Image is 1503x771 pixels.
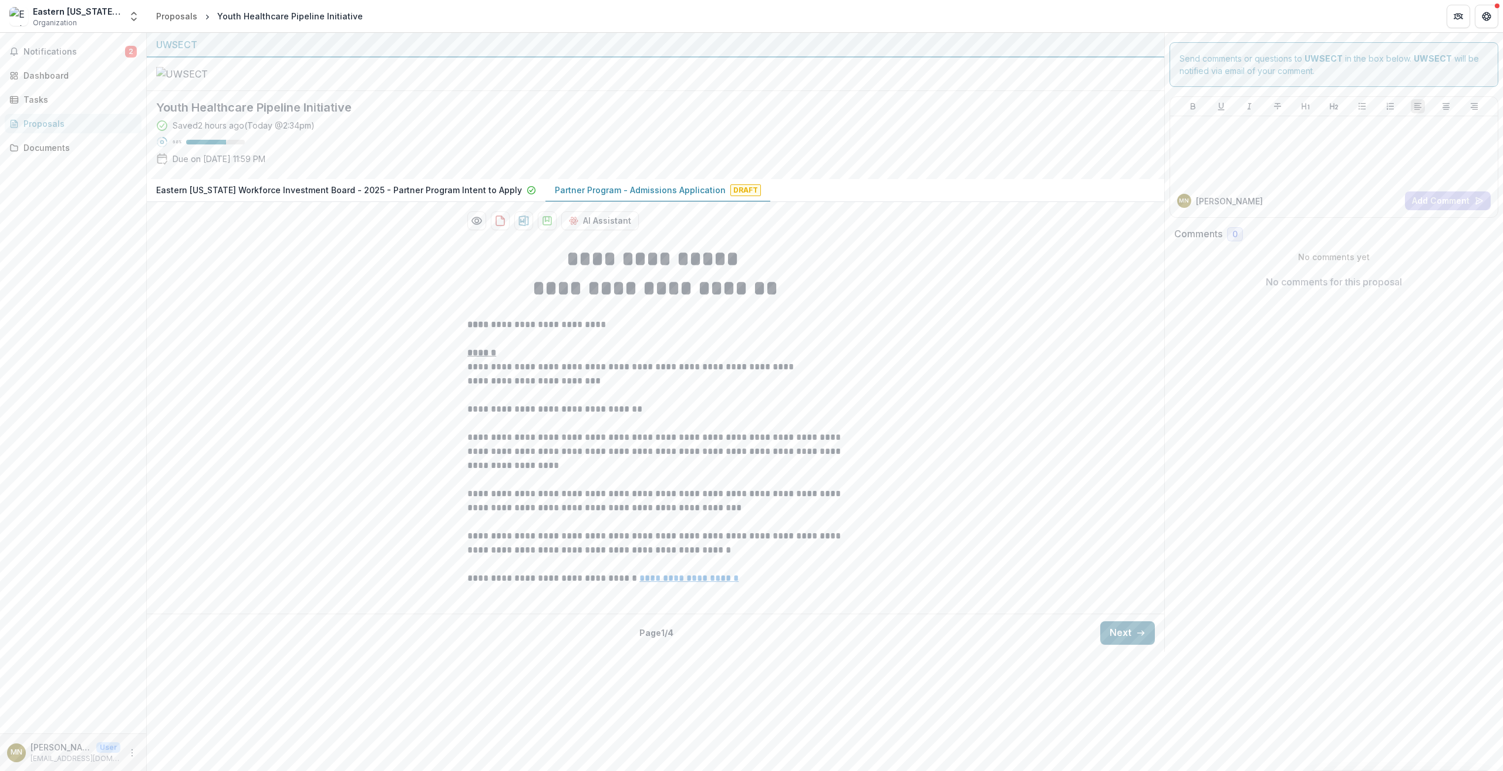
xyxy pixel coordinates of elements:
img: UWSECT [156,67,274,81]
p: No comments yet [1174,251,1494,263]
button: Align Left [1411,99,1425,113]
a: Documents [5,138,141,157]
button: Partners [1447,5,1470,28]
div: Tasks [23,93,132,106]
button: Notifications2 [5,42,141,61]
div: Documents [23,142,132,154]
button: Bullet List [1355,99,1369,113]
button: Align Center [1439,99,1453,113]
p: User [96,742,120,753]
button: Strike [1271,99,1285,113]
button: Heading 2 [1327,99,1341,113]
p: Due on [DATE] 11:59 PM [173,153,265,165]
a: Dashboard [5,66,141,85]
a: Tasks [5,90,141,109]
p: No comments for this proposal [1266,275,1402,289]
a: Proposals [5,114,141,133]
button: Align Right [1467,99,1481,113]
button: download-proposal [491,211,510,230]
div: Dashboard [23,69,132,82]
button: download-proposal [538,211,557,230]
p: Eastern [US_STATE] Workforce Investment Board - 2025 - Partner Program Intent to Apply [156,184,522,196]
div: Proposals [156,10,197,22]
p: 68 % [173,138,181,146]
img: Eastern Connecticut Workforce Investment Board [9,7,28,26]
nav: breadcrumb [151,8,368,25]
span: Notifications [23,47,125,57]
div: UWSECT [156,38,1155,52]
button: Next [1100,621,1155,645]
button: Heading 1 [1299,99,1313,113]
p: [PERSON_NAME] [31,741,92,753]
strong: UWSECT [1414,53,1452,63]
button: Get Help [1475,5,1498,28]
div: Michael Nogelo [1179,198,1189,204]
span: Draft [730,184,761,196]
p: Page 1 / 4 [639,627,673,639]
div: Eastern [US_STATE] Workforce Investment Board [33,5,121,18]
button: Underline [1214,99,1228,113]
span: 2 [125,46,137,58]
p: Partner Program - Admissions Application [555,184,726,196]
p: [PERSON_NAME] [1196,195,1263,207]
h2: Comments [1174,228,1222,240]
a: Proposals [151,8,202,25]
button: Open entity switcher [126,5,142,28]
span: 0 [1232,230,1238,240]
div: Michael Nogelo [11,749,22,756]
button: More [125,746,139,760]
strong: UWSECT [1305,53,1343,63]
span: Organization [33,18,77,28]
div: Saved 2 hours ago ( Today @ 2:34pm ) [173,119,315,132]
button: download-proposal [514,211,533,230]
button: Italicize [1242,99,1256,113]
div: Youth Healthcare Pipeline Initiative [217,10,363,22]
button: Ordered List [1383,99,1397,113]
h2: Youth Healthcare Pipeline Initiative [156,100,1136,115]
div: Proposals [23,117,132,130]
p: [EMAIL_ADDRESS][DOMAIN_NAME] [31,753,120,764]
button: Preview 3a0fde19-08fa-46cc-8fc3-797bca59f669-1.pdf [467,211,486,230]
button: AI Assistant [561,211,639,230]
button: Bold [1186,99,1200,113]
div: Send comments or questions to in the box below. will be notified via email of your comment. [1170,42,1499,87]
button: Add Comment [1405,191,1491,210]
